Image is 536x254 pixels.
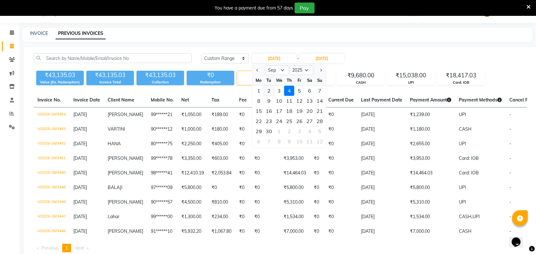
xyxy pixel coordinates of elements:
input: Search by Name/Mobile/Email/Invoice No [34,53,192,63]
div: Saturday, September 6, 2025 [305,86,315,96]
div: 6 [305,86,315,96]
span: UPI [459,112,466,117]
span: UPI [459,185,466,190]
span: HANA [108,141,121,147]
div: 2 [264,86,274,96]
div: Thursday, September 25, 2025 [284,116,294,127]
td: ₹0 [310,195,325,210]
div: 13 [305,96,315,106]
span: [PERSON_NAME] [108,199,143,205]
input: End Date [300,54,344,63]
td: ₹0 [235,224,251,239]
div: Saturday, September 13, 2025 [305,96,315,106]
td: V/2025-26/3449 [34,180,70,195]
div: Wednesday, September 3, 2025 [274,86,284,96]
span: Card: IOB [459,170,479,176]
td: ₹5,310.00 [280,195,310,210]
select: Select month [265,66,289,75]
div: 5 [315,127,325,137]
input: Start Date [252,54,297,63]
div: Monday, September 8, 2025 [254,96,264,106]
td: ₹3,953.00 [406,151,455,166]
span: - [510,170,512,176]
span: - [510,199,512,205]
td: ₹0 [235,210,251,224]
div: Sunday, October 12, 2025 [315,137,325,147]
div: Tuesday, October 7, 2025 [264,137,274,147]
td: ₹12,410.19 [178,166,208,180]
td: ₹7,000.00 [406,224,455,239]
td: ₹2,053.84 [208,166,235,180]
td: [DATE] [358,195,406,210]
div: Tuesday, September 30, 2025 [264,127,274,137]
div: 3 [274,86,284,96]
td: [DATE] [358,224,406,239]
td: ₹1,067.80 [208,224,235,239]
td: ₹810.00 [208,195,235,210]
td: ₹0 [251,151,280,166]
td: ₹0 [235,107,251,122]
div: Invoice Total [86,80,134,85]
span: Lahar [108,214,119,219]
div: 7 [264,137,274,147]
div: 28 [315,116,325,127]
div: UPI [388,80,435,85]
div: Mo [254,75,264,86]
td: ₹4,500.00 [178,195,208,210]
td: ₹14,464.03 [406,166,455,180]
td: [DATE] [358,137,406,151]
td: ₹3,953.00 [280,151,310,166]
td: ₹603.00 [208,151,235,166]
div: 26 [294,116,305,127]
div: Thursday, October 2, 2025 [284,127,294,137]
div: CASH [338,80,385,85]
div: Sa [305,75,315,86]
td: V/2025-26/3451 [34,151,70,166]
td: V/2025-26/3453 [34,122,70,137]
span: BALAJI [108,185,123,190]
span: [DATE] [73,185,87,190]
span: Invoice Date [73,97,100,103]
td: ₹3,350.00 [178,151,208,166]
div: Th [284,75,294,86]
div: Tuesday, September 23, 2025 [264,116,274,127]
td: ₹0 [325,224,358,239]
span: 1 [65,245,68,251]
iframe: chat widget [509,229,530,248]
span: [DATE] [73,199,87,205]
div: ₹43,135.03 [36,71,84,80]
div: Saturday, September 20, 2025 [305,106,315,116]
td: ₹180.00 [208,122,235,137]
div: 12 [294,96,305,106]
td: ₹0 [310,166,325,180]
div: 11 [305,137,315,147]
span: CASH [459,228,472,234]
td: ₹1,180.00 [406,122,455,137]
div: 22 [254,116,264,127]
span: [DATE] [73,170,87,176]
span: Next [75,245,84,251]
div: 9 [264,96,274,106]
td: V/2025-26/3446 [34,224,70,239]
span: Payment Amount [410,97,452,103]
td: ₹0 [310,151,325,166]
div: 30 [264,127,274,137]
td: ₹0 [235,195,251,210]
td: [DATE] [358,107,406,122]
div: 14 [315,96,325,106]
div: 19 [294,106,305,116]
span: Mobile No. [151,97,174,103]
div: 3 [294,127,305,137]
div: 5 [294,86,305,96]
div: 8 [254,96,264,106]
div: Su [315,75,325,86]
div: Friday, September 26, 2025 [294,116,305,127]
div: Monday, September 29, 2025 [254,127,264,137]
td: ₹5,932.20 [178,224,208,239]
td: V/2025-26/3448 [34,195,70,210]
td: [DATE] [358,151,406,166]
div: Wednesday, September 10, 2025 [274,96,284,106]
div: Fr [294,75,305,86]
td: ₹1,534.00 [406,210,455,224]
td: ₹0 [251,180,280,195]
